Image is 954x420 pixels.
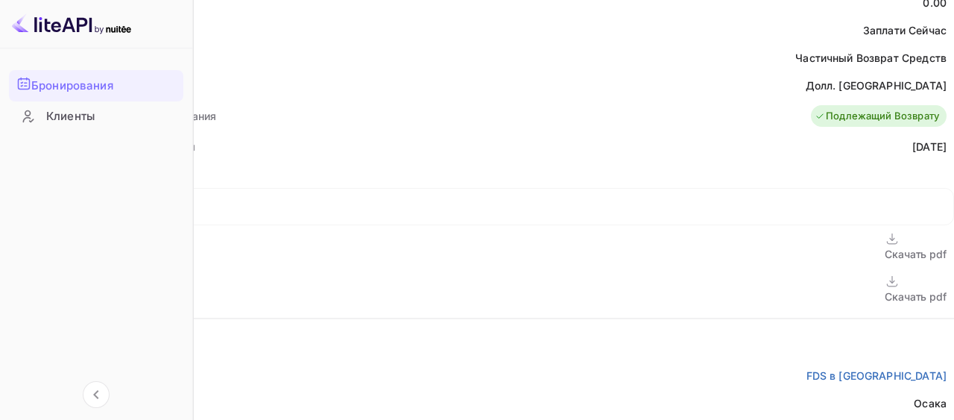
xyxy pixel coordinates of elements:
div: Налоги и сборы (2) [1,189,953,225]
ya-tr-span: Заплати Сейчас [863,24,947,37]
ya-tr-span: Долл. [GEOGRAPHIC_DATA] [806,79,947,92]
div: Бронирования [9,70,183,101]
a: FDS в [GEOGRAPHIC_DATA] [806,368,947,383]
ya-tr-span: Бронирования [31,78,113,95]
button: Свернуть навигацию [83,381,110,408]
ya-tr-span: Клиенты [46,108,95,125]
img: Логотип LiteAPI [12,12,131,36]
a: Бронирования [9,70,183,100]
ya-tr-span: Подлежащий Возврату [826,109,939,124]
div: Клиенты [9,102,183,131]
ya-tr-span: Частичный Возврат Средств [795,51,947,64]
a: Клиенты [9,102,183,130]
ya-tr-span: Скачать pdf [885,248,947,260]
ya-tr-span: Скачать pdf [885,290,947,303]
ya-tr-span: Осака [914,397,947,410]
div: [DATE] [912,139,947,154]
ya-tr-span: FDS в [GEOGRAPHIC_DATA] [806,369,947,382]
